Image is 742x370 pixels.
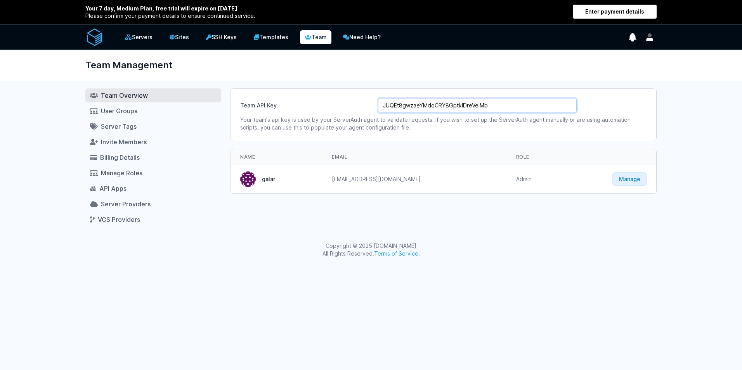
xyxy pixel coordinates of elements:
div: galar [262,175,275,183]
td: Admin [507,165,565,193]
a: Team [300,30,331,44]
th: Role [507,149,565,165]
a: Need Help? [338,29,386,45]
a: Server Tags [85,119,221,133]
th: Email [322,149,506,165]
span: Server Providers [101,200,151,208]
a: Sites [164,29,194,45]
a: API Apps [85,182,221,195]
button: show notifications [626,30,640,44]
span: Invite Members [101,138,147,146]
span: Server Tags [101,123,137,130]
span: VCS Providers [98,216,140,223]
a: Manage [612,172,647,186]
label: Team API Key [240,99,372,109]
p: Your team's api key is used by your ServerAuth agent to validate requests. If you wish to set up ... [240,116,647,131]
a: User Groups [85,104,221,118]
a: Templates [248,29,294,45]
strong: Your 7 day, Medium Plan, free trial will expire on [DATE] [85,5,238,12]
td: [EMAIL_ADDRESS][DOMAIN_NAME] [322,165,506,193]
a: Terms of Service [374,250,418,257]
span: API Apps [99,185,127,192]
a: Enter payment details [573,5,657,19]
th: Name [231,149,322,165]
h1: Team Management [85,56,173,74]
span: Manage Roles [101,169,142,177]
a: VCS Providers [85,213,221,226]
div: Please confirm your payment details to ensure continued service. [85,5,481,20]
button: User menu [643,30,657,44]
img: serverAuth logo [85,28,104,47]
span: User Groups [101,107,137,115]
a: Invite Members [85,135,221,149]
a: Server Providers [85,197,221,211]
a: Manage Roles [85,166,221,180]
a: Billing Details [85,150,221,164]
img: galar [240,171,256,187]
span: Team Overview [101,92,148,99]
a: Team Overview [85,88,221,102]
a: Servers [120,29,158,45]
span: Billing Details [100,154,140,161]
a: SSH Keys [201,29,242,45]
